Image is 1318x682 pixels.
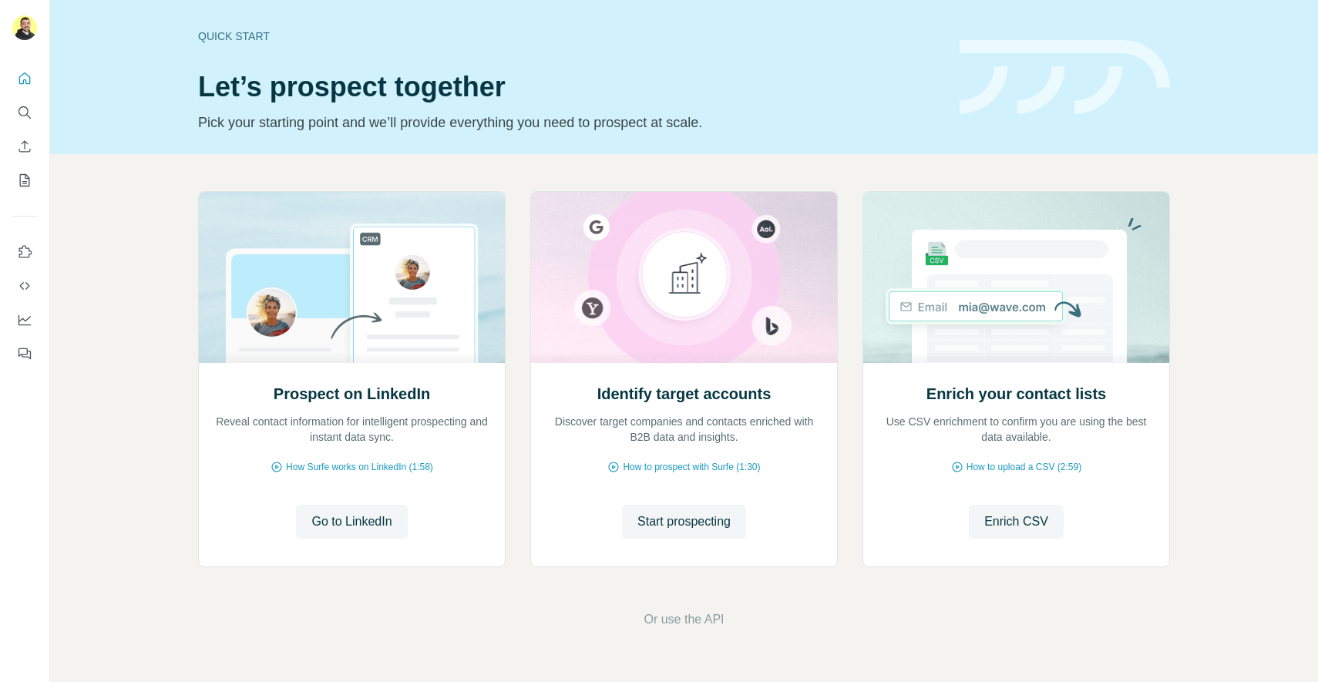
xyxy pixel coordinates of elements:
[12,238,37,266] button: Use Surfe on LinkedIn
[967,460,1081,474] span: How to upload a CSV (2:59)
[214,414,489,445] p: Reveal contact information for intelligent prospecting and instant data sync.
[969,505,1064,539] button: Enrich CSV
[12,306,37,334] button: Dashboard
[12,166,37,194] button: My lists
[12,99,37,126] button: Search
[12,272,37,300] button: Use Surfe API
[960,40,1170,115] img: banner
[198,112,941,133] p: Pick your starting point and we’ll provide everything you need to prospect at scale.
[198,72,941,102] h1: Let’s prospect together
[637,512,731,531] span: Start prospecting
[311,512,392,531] span: Go to LinkedIn
[926,383,1106,405] h2: Enrich your contact lists
[984,512,1048,531] span: Enrich CSV
[12,65,37,92] button: Quick start
[296,505,407,539] button: Go to LinkedIn
[622,505,746,539] button: Start prospecting
[12,340,37,368] button: Feedback
[546,414,822,445] p: Discover target companies and contacts enriched with B2B data and insights.
[879,414,1154,445] p: Use CSV enrichment to confirm you are using the best data available.
[597,383,772,405] h2: Identify target accounts
[530,192,838,363] img: Identify target accounts
[198,192,506,363] img: Prospect on LinkedIn
[286,460,433,474] span: How Surfe works on LinkedIn (1:58)
[644,610,724,629] button: Or use the API
[12,133,37,160] button: Enrich CSV
[12,15,37,40] img: Avatar
[198,29,941,44] div: Quick start
[274,383,430,405] h2: Prospect on LinkedIn
[623,460,760,474] span: How to prospect with Surfe (1:30)
[862,192,1170,363] img: Enrich your contact lists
